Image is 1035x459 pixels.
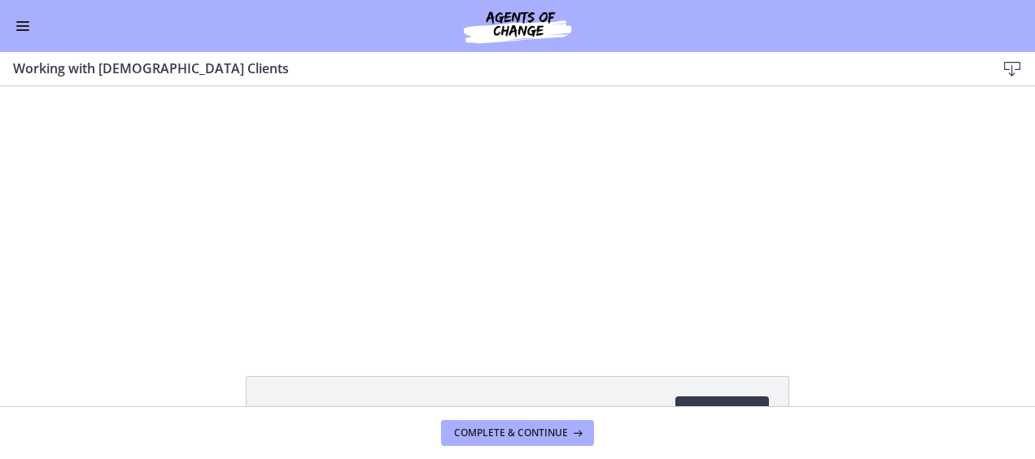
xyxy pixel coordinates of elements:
img: Agents of Change [420,7,615,46]
span: Complete & continue [454,426,568,439]
button: Complete & continue [441,420,594,446]
h3: Working with [DEMOGRAPHIC_DATA] Clients [13,59,970,78]
a: Download [675,396,769,429]
span: Download [688,403,756,422]
span: Working with [DEMOGRAPHIC_DATA] Clients - Questions [266,403,616,422]
button: Enable menu [13,16,33,36]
